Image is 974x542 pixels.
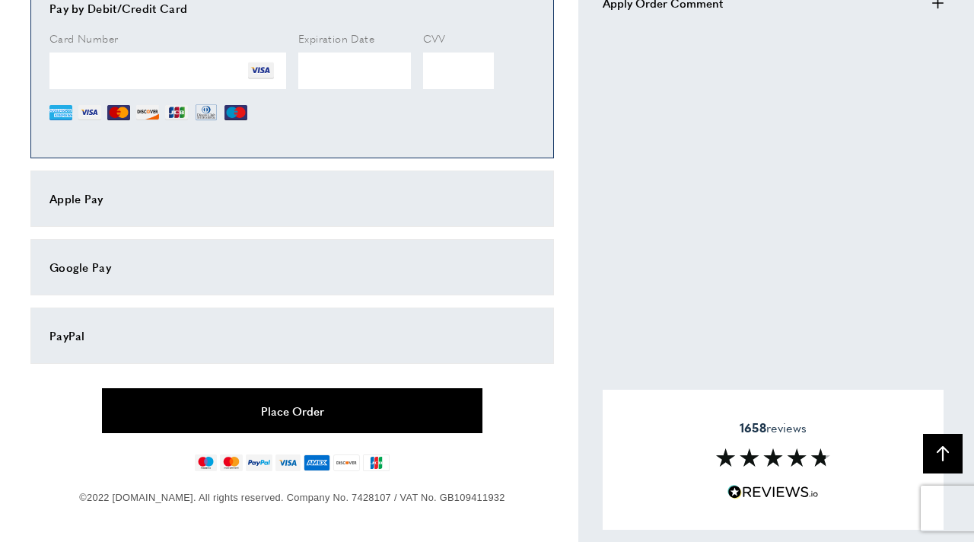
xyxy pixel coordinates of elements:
img: DN.png [194,101,218,124]
img: discover [333,454,360,471]
div: Google Pay [49,258,535,276]
img: AE.png [49,101,72,124]
img: Reviews section [716,448,830,467]
img: jcb [363,454,390,471]
img: mastercard [220,454,242,471]
strong: 1658 [740,419,766,436]
div: Apple Pay [49,190,535,208]
span: CVV [423,30,446,46]
img: visa [275,454,301,471]
img: VI.png [78,101,101,124]
img: paypal [246,454,272,471]
img: Reviews.io 5 stars [727,485,819,499]
iframe: Secure Credit Card Frame - Credit Card Number [49,53,286,89]
img: MI.png [224,101,247,124]
span: Expiration Date [298,30,374,46]
span: Card Number [49,30,118,46]
img: MC.png [107,101,130,124]
span: reviews [740,420,807,435]
img: DI.png [136,101,159,124]
span: ©2022 [DOMAIN_NAME]. All rights reserved. Company No. 7428107 / VAT No. GB109411932 [79,492,505,503]
img: american-express [304,454,330,471]
img: JCB.png [165,101,188,124]
iframe: Secure Credit Card Frame - Expiration Date [298,53,411,89]
iframe: Secure Credit Card Frame - CVV [423,53,494,89]
img: VI.png [248,58,274,84]
img: maestro [195,454,217,471]
div: PayPal [49,327,535,345]
button: Place Order [102,388,482,433]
